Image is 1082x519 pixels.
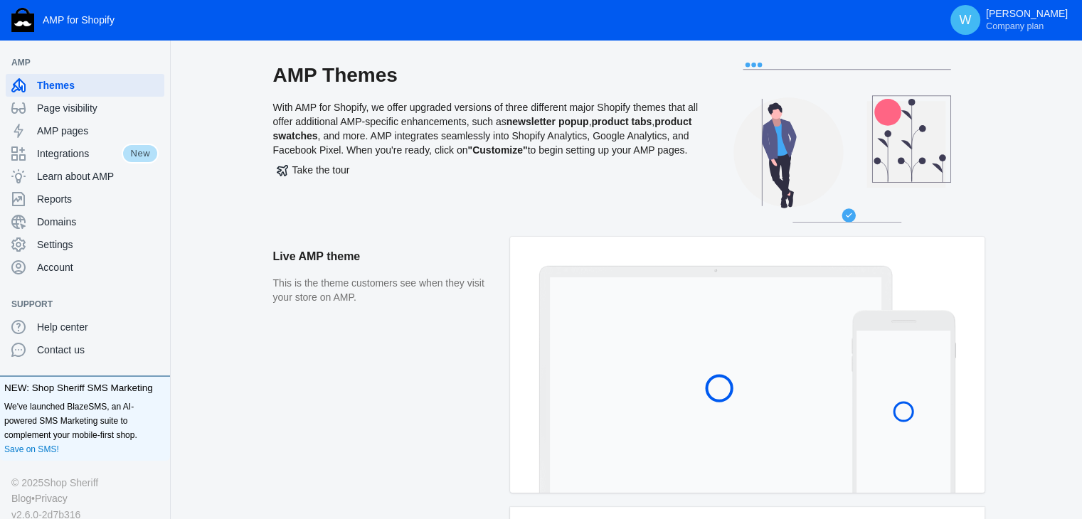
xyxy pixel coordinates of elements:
[6,142,164,165] a: IntegrationsNew
[273,63,700,88] h2: AMP Themes
[35,491,68,506] a: Privacy
[43,14,115,26] span: AMP for Shopify
[37,78,159,92] span: Themes
[539,265,893,493] img: Laptop frame
[43,475,98,491] a: Shop Sheriff
[37,192,159,206] span: Reports
[144,60,167,65] button: Add a sales channel
[11,491,31,506] a: Blog
[11,475,159,491] div: © 2025
[6,97,164,119] a: Page visibility
[852,310,956,493] img: Mobile frame
[6,233,164,256] a: Settings
[37,169,159,183] span: Learn about AMP
[11,297,144,311] span: Support
[144,301,167,307] button: Add a sales channel
[37,146,122,161] span: Integrations
[6,188,164,210] a: Reports
[11,55,144,70] span: AMP
[37,320,159,334] span: Help center
[6,210,164,233] a: Domains
[277,164,350,176] span: Take the tour
[37,101,159,115] span: Page visibility
[273,277,496,304] p: This is the theme customers see when they visit your store on AMP.
[11,491,159,506] div: •
[6,338,164,361] a: Contact us
[6,119,164,142] a: AMP pages
[958,13,972,27] span: W
[986,21,1044,32] span: Company plan
[11,8,34,32] img: Shop Sheriff Logo
[37,237,159,252] span: Settings
[273,157,354,183] button: Take the tour
[37,260,159,274] span: Account
[37,343,159,357] span: Contact us
[506,116,589,127] b: newsletter popup
[273,237,496,277] h2: Live AMP theme
[37,124,159,138] span: AMP pages
[6,74,164,97] a: Themes
[37,215,159,229] span: Domains
[986,8,1068,32] p: [PERSON_NAME]
[6,256,164,279] a: Account
[467,144,527,156] b: "Customize"
[6,165,164,188] a: Learn about AMP
[122,144,159,164] span: New
[591,116,652,127] b: product tabs
[273,63,700,237] div: With AMP for Shopify, we offer upgraded versions of three different major Shopify themes that all...
[4,442,59,456] a: Save on SMS!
